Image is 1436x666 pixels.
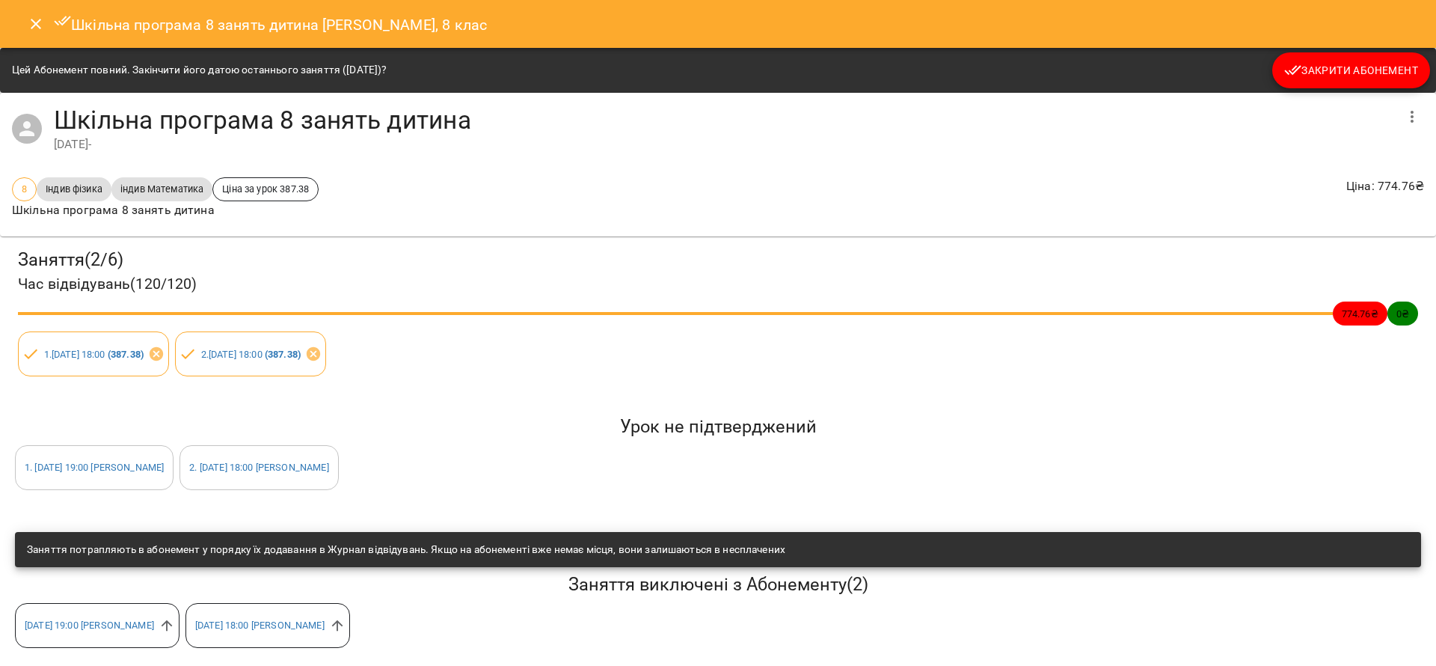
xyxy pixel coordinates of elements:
span: індив Математика [111,182,212,196]
h4: Час відвідувань ( 120 / 120 ) [18,272,1418,296]
div: [DATE] - [54,135,1394,153]
a: 2. [DATE] 18:00 [PERSON_NAME] [189,462,328,473]
p: Шкільна програма 8 занять дитина [12,201,319,219]
h5: Урок не підтверджений [15,415,1421,439]
span: 774.76 ₴ [1333,307,1387,321]
p: Ціна : 774.76 ₴ [1346,177,1424,195]
a: 1.[DATE] 18:00 (387.38) [44,349,144,360]
a: 2.[DATE] 18:00 (387.38) [201,349,301,360]
span: Закрити Абонемент [1284,61,1418,79]
a: [DATE] 18:00 [PERSON_NAME] [195,620,325,631]
button: Закрити Абонемент [1272,52,1430,88]
span: Ціна за урок 387.38 [213,182,318,196]
a: [DATE] 19:00 [PERSON_NAME] [25,620,154,631]
span: 8 [13,182,36,196]
b: ( 387.38 ) [108,349,144,360]
button: Close [18,6,54,42]
div: Заняття потрапляють в абонемент у порядку їх додавання в Журнал відвідувань. Якщо на абонементі в... [27,537,785,563]
div: 2.[DATE] 18:00 (387.38) [175,332,326,376]
h3: Заняття ( 2 / 6 ) [18,248,1418,272]
span: Індив фізика [37,182,111,196]
div: Цей Абонемент повний. Закінчити його датою останнього заняття ([DATE])? [12,57,387,84]
div: 1.[DATE] 18:00 (387.38) [18,332,169,376]
span: 0 ₴ [1387,307,1418,321]
h5: Заняття виключені з Абонементу ( 2 ) [15,573,1421,596]
div: [DATE] 18:00 [PERSON_NAME] [185,603,350,648]
div: [DATE] 19:00 [PERSON_NAME] [15,603,179,648]
b: ( 387.38 ) [265,349,301,360]
h4: Шкільна програма 8 занять дитина [54,105,1394,135]
a: 1. [DATE] 19:00 [PERSON_NAME] [25,462,164,473]
h6: Шкільна програма 8 занять дитина [PERSON_NAME], 8 клас [54,12,488,37]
